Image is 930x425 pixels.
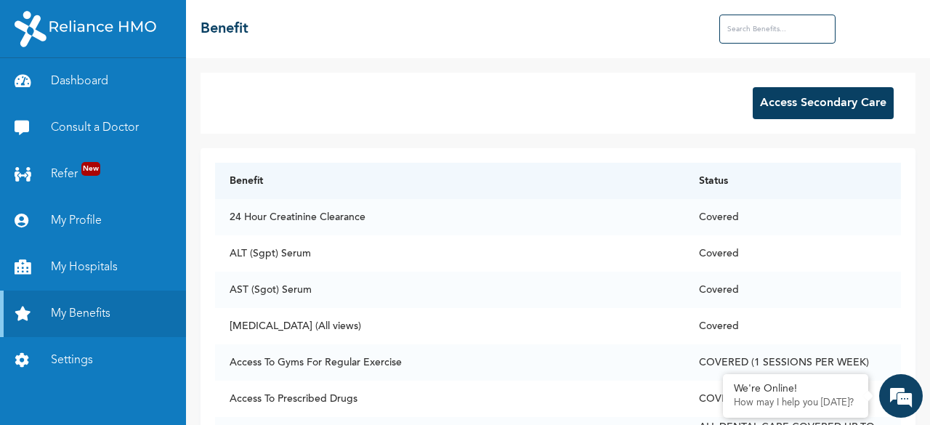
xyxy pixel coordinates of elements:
span: New [81,162,100,176]
td: Covered [684,235,901,272]
td: ALT (Sgpt) Serum [215,235,684,272]
th: Benefit [215,163,684,199]
td: COVERED [684,381,901,417]
div: We're Online! [734,383,857,395]
td: Covered [684,199,901,235]
td: Access To Gyms For Regular Exercise [215,344,684,381]
td: Access To Prescribed Drugs [215,381,684,417]
img: RelianceHMO's Logo [15,11,156,47]
p: How may I help you today? [734,397,857,409]
td: Covered [684,272,901,308]
td: [MEDICAL_DATA] (All views) [215,308,684,344]
td: AST (Sgot) Serum [215,272,684,308]
td: Covered [684,308,901,344]
button: Access Secondary Care [753,87,894,119]
td: COVERED (1 SESSIONS PER WEEK) [684,344,901,381]
td: 24 Hour Creatinine Clearance [215,199,684,235]
input: Search Benefits... [719,15,836,44]
th: Status [684,163,901,199]
h2: Benefit [201,18,248,40]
